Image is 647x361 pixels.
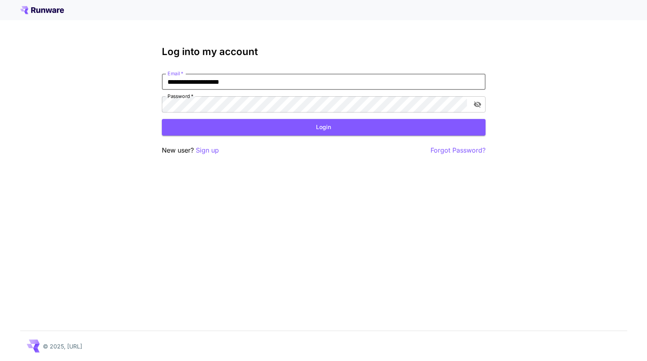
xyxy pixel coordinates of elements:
[43,342,82,350] p: © 2025, [URL]
[196,145,219,155] button: Sign up
[168,70,183,77] label: Email
[162,46,486,57] h3: Log into my account
[168,93,193,100] label: Password
[470,97,485,112] button: toggle password visibility
[431,145,486,155] button: Forgot Password?
[162,119,486,136] button: Login
[162,145,219,155] p: New user?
